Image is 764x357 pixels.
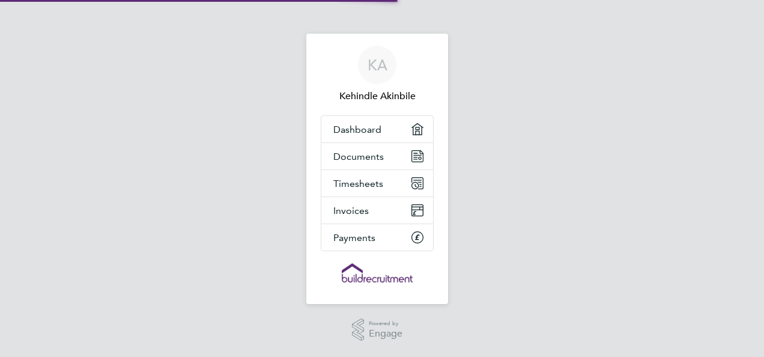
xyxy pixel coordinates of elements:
a: Go to home page [321,263,434,282]
a: Powered byEngage [352,319,403,341]
nav: Main navigation [306,34,448,304]
a: Dashboard [321,116,433,142]
img: buildrec-logo-retina.png [342,263,413,282]
span: Invoices [333,205,369,216]
a: KAKehindle Akinbile [321,46,434,103]
a: Invoices [321,197,433,224]
a: Documents [321,143,433,169]
span: Payments [333,232,375,243]
span: Dashboard [333,124,381,135]
span: Powered by [369,319,402,329]
span: Kehindle Akinbile [321,89,434,103]
span: KA [368,57,387,73]
span: Engage [369,329,402,339]
a: Payments [321,224,433,251]
a: Timesheets [321,170,433,197]
span: Documents [333,151,384,162]
span: Timesheets [333,178,383,189]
